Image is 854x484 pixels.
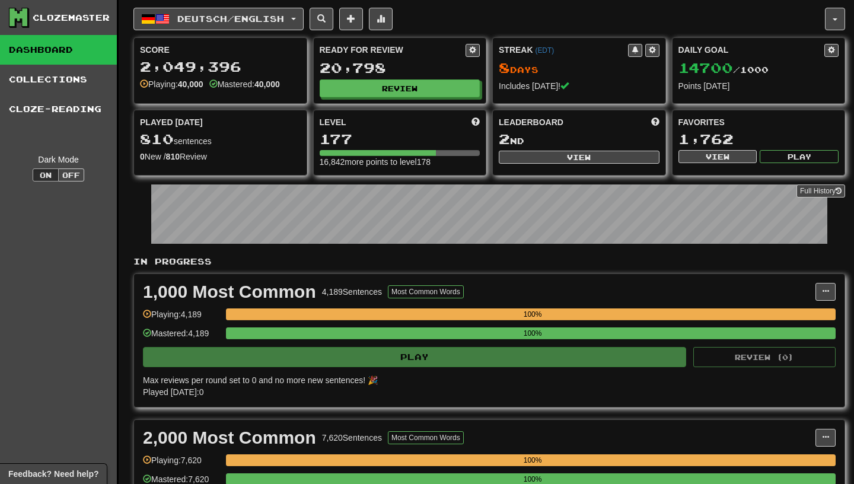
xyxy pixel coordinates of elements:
span: 8 [499,59,510,76]
span: 14700 [678,59,733,76]
span: 2 [499,130,510,147]
div: Favorites [678,116,839,128]
span: Open feedback widget [8,468,98,480]
div: Clozemaster [33,12,110,24]
span: 810 [140,130,174,147]
div: Includes [DATE]! [499,80,659,92]
span: Leaderboard [499,116,563,128]
div: 7,620 Sentences [322,432,382,444]
button: Most Common Words [388,431,464,444]
span: Score more points to level up [471,116,480,128]
span: This week in points, UTC [651,116,659,128]
button: Review [320,79,480,97]
div: Max reviews per round set to 0 and no more new sentences! 🎉 [143,374,828,386]
div: Playing: 4,189 [143,308,220,328]
button: Search sentences [310,8,333,30]
div: New / Review [140,151,301,163]
button: Most Common Words [388,285,464,298]
button: More stats [369,8,393,30]
div: Playing: 7,620 [143,454,220,474]
button: Add sentence to collection [339,8,363,30]
span: Played [DATE] [140,116,203,128]
button: View [499,151,659,164]
strong: 40,000 [254,79,280,89]
div: Points [DATE] [678,80,839,92]
div: 100% [230,454,836,466]
div: Streak [499,44,628,56]
button: Deutsch/English [133,8,304,30]
strong: 40,000 [178,79,203,89]
div: Mastered: 4,189 [143,327,220,347]
div: Ready for Review [320,44,466,56]
div: 20,798 [320,60,480,75]
button: Review (0) [693,347,836,367]
button: Play [760,150,839,163]
div: Daily Goal [678,44,825,57]
strong: 810 [166,152,180,161]
div: sentences [140,132,301,147]
div: 2,000 Most Common [143,429,316,447]
div: 2,049,396 [140,59,301,74]
div: 1,762 [678,132,839,147]
p: In Progress [133,256,845,268]
span: Deutsch / English [177,14,284,24]
span: / 1000 [678,65,769,75]
div: 177 [320,132,480,147]
div: Dark Mode [9,154,108,165]
div: Score [140,44,301,56]
div: Playing: [140,78,203,90]
span: Level [320,116,346,128]
div: Mastered: [209,78,280,90]
button: Play [143,347,686,367]
a: Full History [796,184,845,198]
a: (EDT) [535,46,554,55]
strong: 0 [140,152,145,161]
button: On [33,168,59,181]
div: 100% [230,327,836,339]
div: 1,000 Most Common [143,283,316,301]
span: Played [DATE]: 0 [143,387,203,397]
div: 4,189 Sentences [322,286,382,298]
div: 100% [230,308,836,320]
div: nd [499,132,659,147]
div: Day s [499,60,659,76]
button: View [678,150,757,163]
button: Off [58,168,84,181]
div: 16,842 more points to level 178 [320,156,480,168]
